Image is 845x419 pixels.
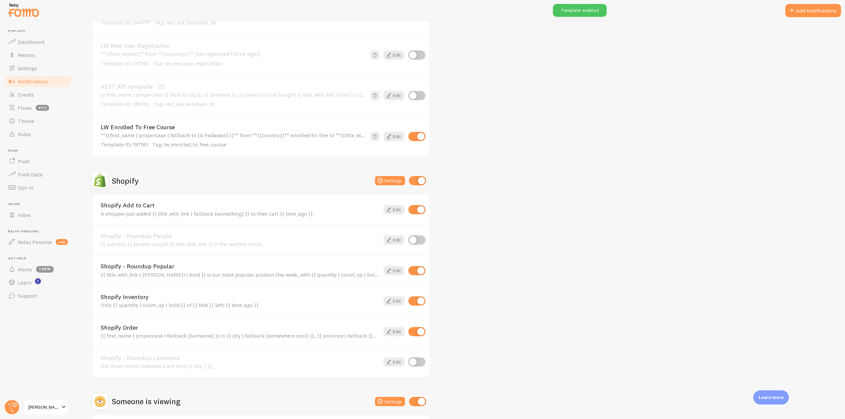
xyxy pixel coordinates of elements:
a: Edit [384,205,404,214]
button: Settings [375,176,405,185]
span: Inline [18,212,31,218]
a: Inline [4,208,72,222]
span: Events [18,91,34,98]
a: Metrics [4,48,72,62]
span: Tag: lw_enrolled_to_free_course [152,141,226,148]
a: Shopify Add to Cart [101,202,380,208]
a: LW New User Registration [101,43,366,49]
a: Edit [384,296,404,306]
a: Flows beta [4,101,72,114]
a: Push Data [4,168,72,181]
div: {{ title_with_link | [PERSON_NAME]! | bold }} is our most popular product this week, with {{ quan... [101,272,380,278]
span: Settings [18,65,37,72]
span: Template ID: 244777 [101,19,150,26]
img: Someone is viewing [92,394,108,409]
p: Learn more [759,394,784,401]
a: Shopify - Roundup People [101,233,380,239]
span: Alerts [18,266,32,273]
a: Opt-In [4,181,72,194]
span: Push [8,149,72,153]
span: Rules [18,131,31,137]
span: Learn [18,279,31,286]
a: Shopify - Roundup Locations [101,355,380,361]
span: Inline [8,202,72,206]
a: Theme [4,114,72,128]
span: Relay Persona [18,239,52,245]
button: Settings [375,397,405,406]
span: Metrics [18,52,35,58]
span: Tag: lw_new_user_registration [153,60,222,67]
span: [PERSON_NAME]-test-store [28,403,60,411]
span: Dashboard [18,39,44,45]
span: Flows [18,105,32,111]
a: Notifications [4,75,72,88]
span: Template ID: 189752 [101,101,149,107]
div: {{ quantity }} people bought {{ title_with_link }} in the last few hours [101,241,380,247]
a: Events [4,88,72,101]
a: Support [4,289,72,302]
span: Opt-In [18,184,33,191]
a: Edit [384,357,404,367]
a: Alerts 1 new [4,263,72,276]
span: Get Help [8,256,72,261]
div: {{ first_name | propercase | fallback [Someone] }} in {{ city | fallback [somewhere cool] }}, {{ ... [101,333,380,339]
div: Our most recent customers are from {{ city_1 }}, [101,363,380,369]
a: Rules [4,128,72,141]
span: Pop-ups [8,29,72,33]
svg: <p>Watch New Feature Tutorials!</p> [35,278,41,284]
div: **{{first_name}}** from **{{country}}** just registered {{time_ago}} [101,51,366,67]
div: Template enabled [553,4,607,17]
a: LW Enrolled To Free Course [101,124,366,130]
a: Push [4,155,72,168]
a: Edit [384,91,404,100]
a: Edit [384,266,404,275]
span: Tag: rest_api_template_22 [153,101,215,107]
a: Shopify Order [101,325,380,331]
div: Only {{ quantity | count_up | bold }} of {{ title }} left! {{ time_ago }} [101,302,380,308]
a: Dashboard [4,35,72,48]
div: **{{first_name | propercase | fallback to [A Padawan] }}** from **{{country}}** enrolled for free... [101,132,366,148]
a: [PERSON_NAME]-test-store [24,399,68,415]
div: {{ first_name | propercase }} from {{ city }} {{ province }} {{ country }} just bought {{ title_w... [101,92,366,108]
a: Shopify Inventory [101,294,380,300]
h2: Someone is viewing [112,396,180,406]
a: Edit [384,132,404,141]
span: Template ID: 197183 [101,141,148,148]
a: Edit [384,327,404,336]
img: fomo-relay-logo-orange.svg [7,2,40,18]
a: REST API template - 22 [101,84,366,90]
a: Edit [384,235,404,245]
span: Notifications [18,78,48,85]
span: 1 new [36,266,54,273]
span: Push [18,158,30,165]
a: Learn [4,276,72,289]
img: Shopify [92,173,108,189]
span: Relay Persona [8,229,72,234]
span: Tag: rest_api_template_39 [154,19,216,26]
span: Theme [18,118,34,124]
div: Learn more [753,390,789,404]
div: A shopper just added {{ title_with_link | fallback [something] }} to their cart {{ time_ago }} [101,211,380,217]
span: Push Data [18,171,43,178]
a: Relay Persona new [4,235,72,249]
span: new [56,239,68,245]
a: Edit [384,50,404,60]
a: Shopify - Roundup Popular [101,263,380,269]
h2: Shopify [112,176,139,186]
span: Support [18,292,37,299]
a: Settings [4,62,72,75]
span: beta [36,105,49,111]
span: Template ID: 197180 [101,60,149,67]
